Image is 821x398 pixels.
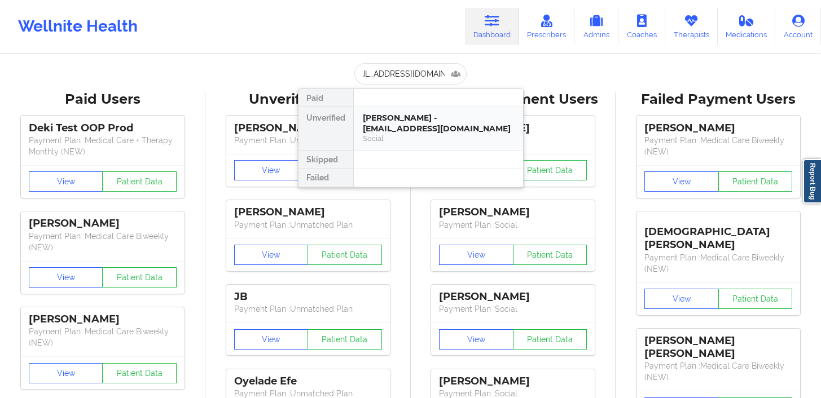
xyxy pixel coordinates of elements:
button: View [644,289,719,309]
div: Paid [298,89,353,107]
div: [PERSON_NAME] [439,290,587,303]
p: Payment Plan : Medical Care Biweekly (NEW) [644,135,792,157]
button: View [29,267,103,288]
div: Failed [298,169,353,187]
p: Payment Plan : Social [439,303,587,315]
button: View [234,160,309,180]
button: View [439,329,513,350]
button: Patient Data [513,160,587,180]
p: Payment Plan : Medical Care Biweekly (NEW) [29,231,177,253]
button: View [644,171,719,192]
a: Dashboard [465,8,519,45]
a: Prescribers [519,8,575,45]
div: [PERSON_NAME] - [EMAIL_ADDRESS][DOMAIN_NAME] [363,113,514,134]
a: Coaches [618,8,665,45]
a: Medications [718,8,776,45]
p: Payment Plan : Medical Care Biweekly (NEW) [29,326,177,348]
div: Failed Payment Users [624,91,813,108]
div: [DEMOGRAPHIC_DATA][PERSON_NAME] [644,217,792,251]
p: Payment Plan : Unmatched Plan [234,135,382,146]
p: Payment Plan : Medical Care Biweekly (NEW) [644,252,792,275]
div: [PERSON_NAME] [29,217,177,230]
a: Admins [574,8,618,45]
div: [PERSON_NAME] [439,206,587,219]
div: Unverified Users [213,91,403,108]
p: Payment Plan : Unmatched Plan [234,219,382,231]
div: [PERSON_NAME] [PERSON_NAME] [644,334,792,360]
div: [PERSON_NAME] [29,313,177,326]
a: Therapists [665,8,718,45]
p: Payment Plan : Social [439,219,587,231]
div: [PERSON_NAME] [234,122,382,135]
div: [PERSON_NAME] [234,206,382,219]
button: View [439,245,513,265]
a: Account [775,8,821,45]
button: View [234,245,309,265]
button: Patient Data [513,329,587,350]
div: Paid Users [8,91,197,108]
p: Payment Plan : Medical Care Biweekly (NEW) [644,360,792,383]
button: Patient Data [102,267,177,288]
a: Report Bug [803,159,821,204]
div: Deki Test OOP Prod [29,122,177,135]
button: View [29,171,103,192]
button: Patient Data [102,363,177,383]
button: View [29,363,103,383]
div: Skipped [298,151,353,169]
button: View [234,329,309,350]
div: Oyelade Efe [234,375,382,388]
button: Patient Data [308,245,382,265]
p: Payment Plan : Unmatched Plan [234,303,382,315]
div: [PERSON_NAME] [439,375,587,388]
div: JB [234,290,382,303]
div: [PERSON_NAME] [644,122,792,135]
p: Payment Plan : Medical Care + Therapy Monthly (NEW) [29,135,177,157]
button: Patient Data [308,329,382,350]
div: Unverified [298,107,353,151]
button: Patient Data [102,171,177,192]
button: Patient Data [513,245,587,265]
div: Social [363,134,514,143]
button: Patient Data [718,289,793,309]
button: Patient Data [718,171,793,192]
